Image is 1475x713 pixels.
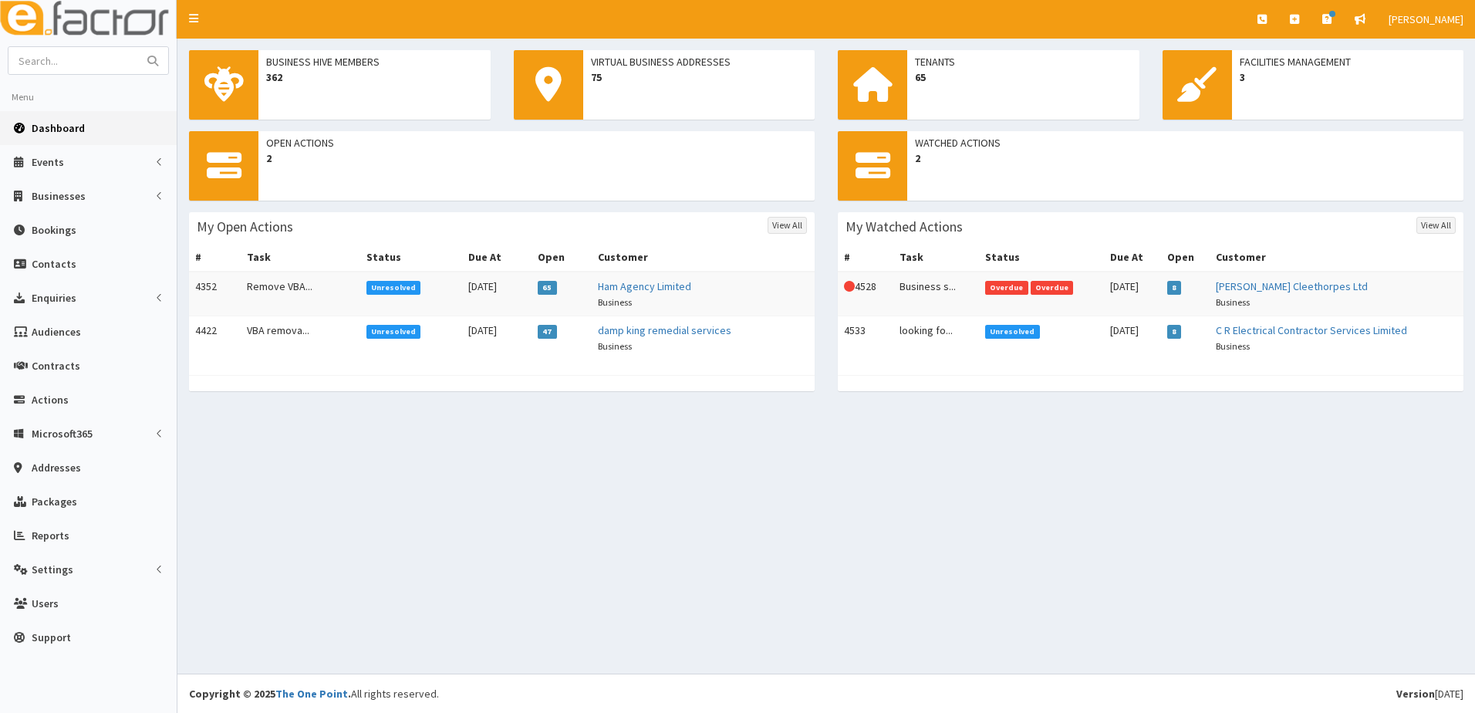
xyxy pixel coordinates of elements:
[1031,281,1074,295] span: Overdue
[462,243,532,272] th: Due At
[1167,281,1182,295] span: 8
[366,325,421,339] span: Unresolved
[266,69,483,85] span: 362
[241,272,359,316] td: Remove VBA...
[838,243,893,272] th: #
[189,316,241,360] td: 4422
[1216,340,1250,352] small: Business
[1104,272,1160,316] td: [DATE]
[1396,686,1463,701] div: [DATE]
[598,296,632,308] small: Business
[1396,687,1435,701] b: Version
[241,243,359,272] th: Task
[979,243,1104,272] th: Status
[768,217,807,234] a: View All
[1104,316,1160,360] td: [DATE]
[538,281,557,295] span: 65
[915,54,1132,69] span: Tenants
[266,135,807,150] span: Open Actions
[266,150,807,166] span: 2
[598,340,632,352] small: Business
[844,281,855,292] i: This Action is overdue!
[591,54,808,69] span: Virtual Business Addresses
[275,687,348,701] a: The One Point
[462,272,532,316] td: [DATE]
[1216,279,1368,293] a: [PERSON_NAME] Cleethorpes Ltd
[32,291,76,305] span: Enquiries
[360,243,462,272] th: Status
[592,243,815,272] th: Customer
[846,220,963,234] h3: My Watched Actions
[32,630,71,644] span: Support
[838,316,893,360] td: 4533
[32,427,93,441] span: Microsoft365
[32,596,59,610] span: Users
[985,281,1028,295] span: Overdue
[1240,54,1456,69] span: Facilities Management
[32,189,86,203] span: Businesses
[598,323,731,337] a: damp king remedial services
[32,359,80,373] span: Contracts
[32,155,64,169] span: Events
[893,243,979,272] th: Task
[32,325,81,339] span: Audiences
[591,69,808,85] span: 75
[32,529,69,542] span: Reports
[915,135,1456,150] span: Watched Actions
[1104,243,1160,272] th: Due At
[462,316,532,360] td: [DATE]
[893,316,979,360] td: looking fo...
[32,563,73,576] span: Settings
[985,325,1040,339] span: Unresolved
[838,272,893,316] td: 4528
[189,272,241,316] td: 4352
[1216,323,1407,337] a: C R Electrical Contractor Services Limited
[177,674,1475,713] footer: All rights reserved.
[1161,243,1210,272] th: Open
[893,272,979,316] td: Business s...
[189,243,241,272] th: #
[241,316,359,360] td: VBA remova...
[32,393,69,407] span: Actions
[915,69,1132,85] span: 65
[1167,325,1182,339] span: 8
[266,54,483,69] span: Business Hive Members
[189,687,351,701] strong: Copyright © 2025 .
[1216,296,1250,308] small: Business
[32,121,85,135] span: Dashboard
[598,279,691,293] a: Ham Agency Limited
[366,281,421,295] span: Unresolved
[32,223,76,237] span: Bookings
[915,150,1456,166] span: 2
[32,461,81,475] span: Addresses
[8,47,138,74] input: Search...
[1416,217,1456,234] a: View All
[197,220,293,234] h3: My Open Actions
[32,495,77,509] span: Packages
[1389,12,1463,26] span: [PERSON_NAME]
[532,243,592,272] th: Open
[32,257,76,271] span: Contacts
[1210,243,1463,272] th: Customer
[1240,69,1456,85] span: 3
[538,325,557,339] span: 47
